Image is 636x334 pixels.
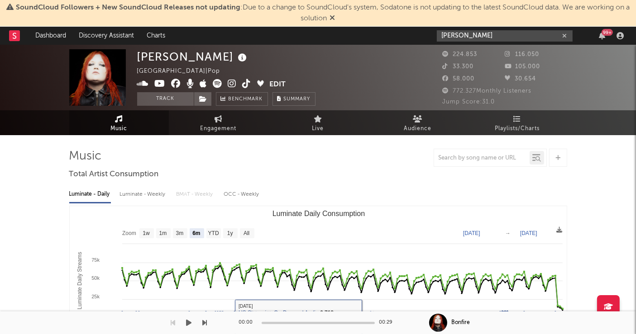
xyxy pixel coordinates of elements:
[330,15,335,22] span: Dismiss
[208,231,219,237] text: YTD
[463,230,480,236] text: [DATE]
[495,123,540,134] span: Playlists/Charts
[176,231,183,237] text: 3m
[520,230,537,236] text: [DATE]
[169,110,268,135] a: Engagement
[76,252,82,309] text: Luminate Daily Streams
[201,123,237,134] span: Engagement
[437,30,573,42] input: Search for artists
[443,88,532,94] span: 772.327 Monthly Listeners
[91,257,100,263] text: 75k
[69,187,111,202] div: Luminate - Daily
[505,52,539,57] span: 116.050
[434,155,530,162] input: Search by song name or URL
[91,294,100,299] text: 25k
[505,64,540,70] span: 105.000
[143,231,150,237] text: 1w
[192,231,200,237] text: 6m
[505,230,511,236] text: →
[16,4,240,11] span: SoundCloud Followers + New SoundCloud Releases not updating
[273,92,316,106] button: Summary
[137,66,231,77] div: [GEOGRAPHIC_DATA] | Pop
[452,319,470,327] div: Bonfire
[404,123,431,134] span: Audience
[468,110,567,135] a: Playlists/Charts
[443,76,475,82] span: 58.000
[443,99,495,105] span: Jump Score: 31.0
[29,27,72,45] a: Dashboard
[312,123,324,134] span: Live
[159,231,167,237] text: 1m
[69,169,159,180] span: Total Artist Consumption
[137,92,194,106] button: Track
[227,231,233,237] text: 1y
[443,64,474,70] span: 33.300
[69,110,169,135] a: Music
[224,187,260,202] div: OCC - Weekly
[120,187,167,202] div: Luminate - Weekly
[72,27,140,45] a: Discovery Assistant
[368,110,468,135] a: Audience
[91,275,100,281] text: 50k
[122,231,136,237] text: Zoom
[140,27,172,45] a: Charts
[229,94,263,105] span: Benchmark
[602,29,613,36] div: 99 +
[16,4,630,22] span: : Due to a change to SoundCloud's system, Sodatone is not updating to the latest SoundCloud data....
[239,317,257,328] div: 00:00
[244,231,249,237] text: All
[443,52,478,57] span: 224.853
[110,123,127,134] span: Music
[137,49,249,64] div: [PERSON_NAME]
[268,110,368,135] a: Live
[284,97,311,102] span: Summary
[599,32,605,39] button: 99+
[505,76,536,82] span: 30.654
[272,210,365,217] text: Luminate Daily Consumption
[379,317,397,328] div: 00:29
[270,79,286,90] button: Edit
[216,92,268,106] a: Benchmark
